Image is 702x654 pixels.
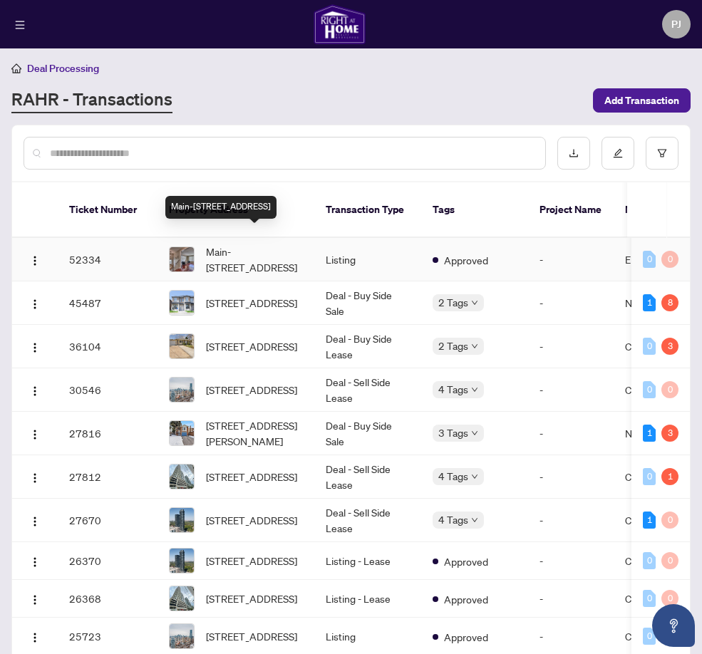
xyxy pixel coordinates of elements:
[27,62,99,75] span: Deal Processing
[625,340,683,353] span: C12087152
[314,182,421,238] th: Transaction Type
[438,468,468,484] span: 4 Tags
[661,381,678,398] div: 0
[625,630,683,643] span: C11998430
[170,378,194,402] img: thumbnail-img
[314,412,421,455] td: Deal - Buy Side Sale
[643,628,656,645] div: 0
[625,383,683,396] span: C11998430
[646,137,678,170] button: filter
[170,586,194,611] img: thumbnail-img
[29,342,41,353] img: Logo
[58,580,158,618] td: 26368
[170,508,194,532] img: thumbnail-img
[58,325,158,368] td: 36104
[661,338,678,355] div: 3
[528,580,614,618] td: -
[625,253,682,266] span: E12379173
[602,137,634,170] button: edit
[206,591,297,606] span: [STREET_ADDRESS]
[661,468,678,485] div: 1
[206,338,297,354] span: [STREET_ADDRESS]
[165,196,277,219] div: Main-[STREET_ADDRESS]
[671,16,681,32] span: PJ
[314,580,421,618] td: Listing - Lease
[438,425,468,441] span: 3 Tags
[314,368,421,412] td: Deal - Sell Side Lease
[29,594,41,606] img: Logo
[643,381,656,398] div: 0
[58,182,158,238] th: Ticket Number
[444,252,488,268] span: Approved
[24,248,46,271] button: Logo
[314,542,421,580] td: Listing - Lease
[444,591,488,607] span: Approved
[625,592,683,605] span: C12010257
[206,295,297,311] span: [STREET_ADDRESS]
[614,182,699,238] th: MLS #
[24,465,46,488] button: Logo
[652,604,695,647] button: Open asap
[613,148,623,158] span: edit
[170,247,194,271] img: thumbnail-img
[528,412,614,455] td: -
[528,499,614,542] td: -
[15,20,25,30] span: menu
[24,587,46,610] button: Logo
[569,148,579,158] span: download
[643,552,656,569] div: 0
[528,455,614,499] td: -
[661,251,678,268] div: 0
[444,554,488,569] span: Approved
[58,455,158,499] td: 27812
[29,632,41,643] img: Logo
[170,464,194,489] img: thumbnail-img
[528,325,614,368] td: -
[471,517,478,524] span: down
[170,549,194,573] img: thumbnail-img
[314,325,421,368] td: Deal - Buy Side Lease
[29,472,41,484] img: Logo
[170,421,194,445] img: thumbnail-img
[29,429,41,440] img: Logo
[528,182,614,238] th: Project Name
[471,299,478,306] span: down
[643,338,656,355] div: 0
[314,455,421,499] td: Deal - Sell Side Lease
[206,244,303,275] span: Main-[STREET_ADDRESS]
[314,4,365,44] img: logo
[158,182,314,238] th: Property Address
[29,299,41,310] img: Logo
[58,499,158,542] td: 27670
[661,552,678,569] div: 0
[625,296,683,309] span: N12250614
[314,238,421,281] td: Listing
[643,294,656,311] div: 1
[625,554,683,567] span: C12018155
[11,63,21,73] span: home
[438,294,468,311] span: 2 Tags
[593,88,691,113] button: Add Transaction
[643,425,656,442] div: 1
[29,385,41,397] img: Logo
[471,473,478,480] span: down
[557,137,590,170] button: download
[24,422,46,445] button: Logo
[657,148,667,158] span: filter
[206,382,297,398] span: [STREET_ADDRESS]
[604,89,679,112] span: Add Transaction
[58,368,158,412] td: 30546
[643,590,656,607] div: 0
[314,499,421,542] td: Deal - Sell Side Lease
[170,291,194,315] img: thumbnail-img
[421,182,528,238] th: Tags
[661,294,678,311] div: 8
[643,512,656,529] div: 1
[206,628,297,644] span: [STREET_ADDRESS]
[661,425,678,442] div: 3
[206,512,297,528] span: [STREET_ADDRESS]
[58,238,158,281] td: 52334
[58,412,158,455] td: 27816
[206,553,297,569] span: [STREET_ADDRESS]
[625,514,683,526] span: C12018155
